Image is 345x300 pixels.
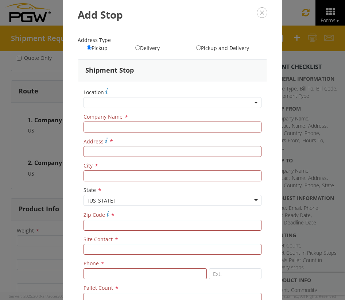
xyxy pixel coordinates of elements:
[84,138,104,145] span: Address
[135,44,160,52] label: Delivery
[84,162,93,169] span: City
[72,36,273,44] div: Address Type
[84,260,99,267] span: Phone
[84,211,105,218] span: Zip Code
[78,7,267,22] h3: Add Stop
[84,284,113,291] span: Pallet Count
[196,45,201,50] input: Pickup and Delivery
[87,44,108,52] label: Pickup
[84,236,113,243] span: Site Contact
[209,268,261,279] input: Ext.
[88,197,115,204] div: [US_STATE]
[84,89,104,96] span: Location
[87,45,92,50] input: Pickup
[85,67,134,74] h3: Shipment Stop
[84,186,96,193] span: State
[84,113,123,120] span: Company Name
[196,44,249,52] label: Pickup and Delivery
[135,45,140,50] input: Delivery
